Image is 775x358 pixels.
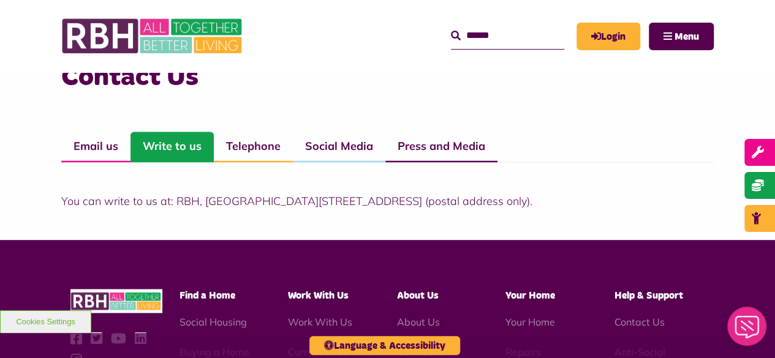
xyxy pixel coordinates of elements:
[397,290,439,300] span: About Us
[288,315,352,327] a: Work With Us
[61,132,130,162] a: Email us
[451,23,564,49] input: Search
[61,60,714,95] h3: Contact Us
[577,23,640,50] a: MyRBH
[649,23,714,50] button: Navigation
[309,336,460,355] button: Language & Accessibility
[70,289,162,313] img: RBH
[288,290,349,300] span: Work With Us
[720,303,775,358] iframe: Netcall Web Assistant for live chat
[385,132,497,162] a: Press and Media
[61,193,714,209] p: You can write to us at: RBH, [GEOGRAPHIC_DATA][STREET_ADDRESS] (postal address only).
[130,132,214,162] a: Write to us
[214,132,293,162] a: Telephone
[614,315,665,327] a: Contact Us
[614,290,683,300] span: Help & Support
[180,315,247,327] a: Social Housing - open in a new tab
[180,290,235,300] span: Find a Home
[675,32,699,42] span: Menu
[397,315,440,327] a: About Us
[505,315,555,327] a: Your Home
[505,290,555,300] span: Your Home
[293,132,385,162] a: Social Media
[61,12,245,60] img: RBH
